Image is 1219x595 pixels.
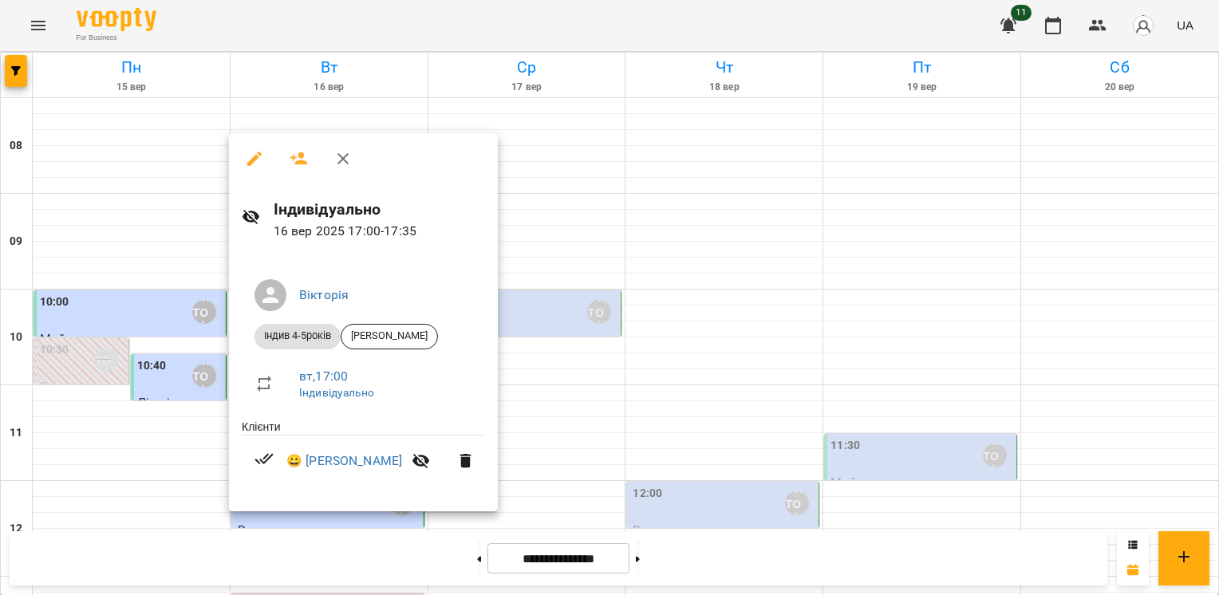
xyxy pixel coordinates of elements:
[254,449,274,468] svg: Візит сплачено
[299,368,348,384] a: вт , 17:00
[286,451,402,471] a: 😀 [PERSON_NAME]
[299,386,374,399] a: Індивідуально
[341,324,438,349] div: [PERSON_NAME]
[341,329,437,343] span: [PERSON_NAME]
[242,419,485,493] ul: Клієнти
[274,222,485,241] p: 16 вер 2025 17:00 - 17:35
[254,329,341,343] span: Індив 4-5років
[299,287,349,302] a: Вікторія
[274,197,485,222] h6: Індивідуально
